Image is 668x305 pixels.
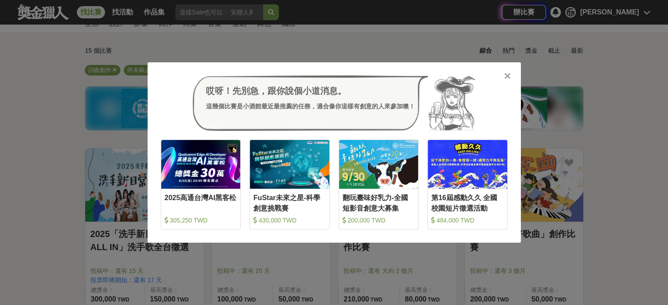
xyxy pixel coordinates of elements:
[339,140,419,189] img: Cover Image
[253,193,326,212] div: FuStar未來之星-科學創意挑戰賽
[428,75,476,131] img: Avatar
[428,140,507,189] img: Cover Image
[161,140,241,230] a: Cover Image2025高通台灣AI黑客松 305,250 TWD
[427,140,508,230] a: Cover Image第16屆感動久久 全國校園短片徵選活動 484,000 TWD
[250,140,329,189] img: Cover Image
[431,216,504,225] div: 484,000 TWD
[161,140,241,189] img: Cover Image
[343,216,415,225] div: 200,000 TWD
[206,84,415,97] div: 哎呀！先別急，跟你說個小道消息。
[249,140,330,230] a: Cover ImageFuStar未來之星-科學創意挑戰賽 430,000 TWD
[165,193,237,212] div: 2025高通台灣AI黑客松
[165,216,237,225] div: 305,250 TWD
[343,193,415,212] div: 翻玩臺味好乳力-全國短影音創意大募集
[253,216,326,225] div: 430,000 TWD
[431,193,504,212] div: 第16屆感動久久 全國校園短片徵選活動
[206,102,415,111] div: 這幾個比賽是小酒館最近最推薦的任務，適合像你這樣有創意的人來參加噢！
[339,140,419,230] a: Cover Image翻玩臺味好乳力-全國短影音創意大募集 200,000 TWD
